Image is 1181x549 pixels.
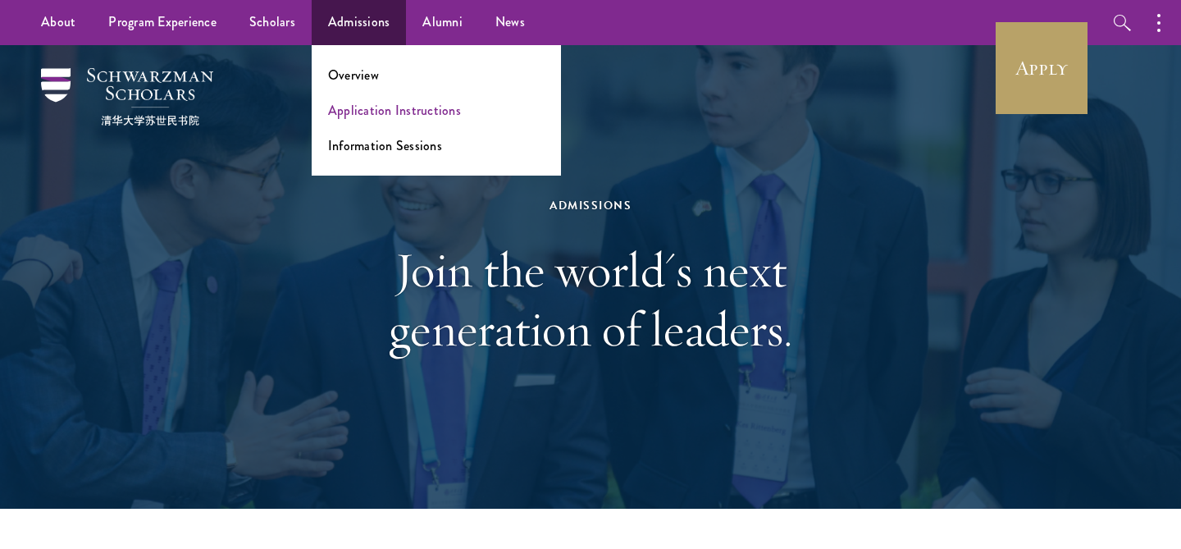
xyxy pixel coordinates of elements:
a: Information Sessions [328,136,442,155]
a: Overview [328,66,379,85]
img: Schwarzman Scholars [41,68,213,126]
a: Apply [996,22,1088,114]
div: Admissions [308,195,873,216]
h1: Join the world's next generation of leaders. [308,240,873,359]
a: Application Instructions [328,101,461,120]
